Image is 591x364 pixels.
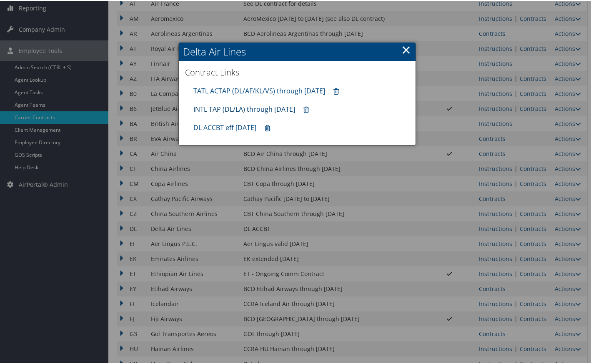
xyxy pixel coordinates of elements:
[329,83,343,98] a: Remove contract
[401,40,411,57] a: ×
[193,85,325,95] a: TATL ACTAP (DL/AF/KL/VS) through [DATE]
[193,122,256,131] a: DL ACCBT eff [DATE]
[179,42,416,60] h2: Delta Air Lines
[299,101,313,117] a: Remove contract
[193,104,295,113] a: INTL TAP (DL/LA) through [DATE]
[260,120,274,135] a: Remove contract
[185,66,409,78] h3: Contract Links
